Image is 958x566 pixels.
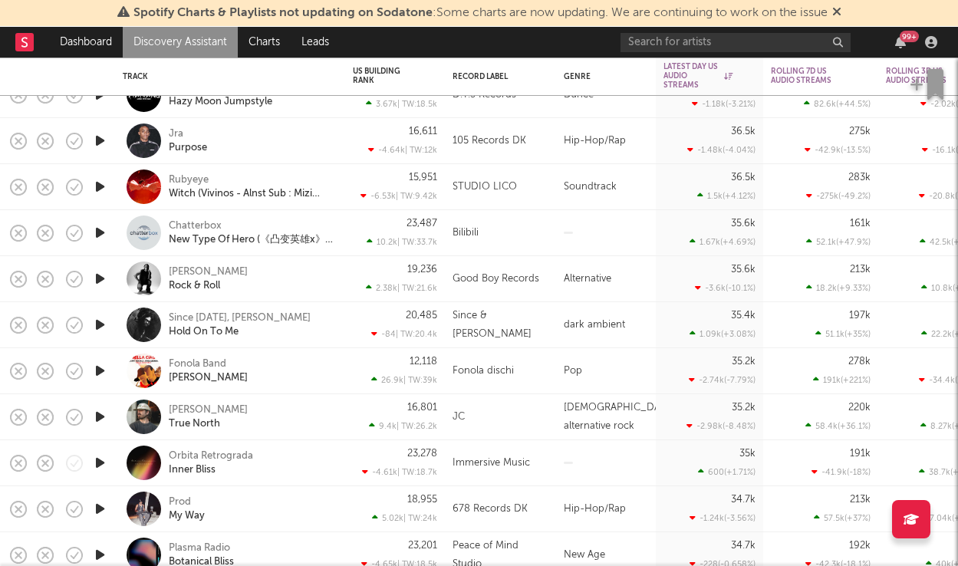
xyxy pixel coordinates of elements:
[453,270,539,288] div: Good Boy Records
[698,467,756,477] div: 600 ( +1.71 % )
[353,421,437,431] div: 9.4k | TW: 26.2k
[731,219,756,229] div: 35.6k
[453,408,465,426] div: JC
[453,132,526,150] div: 105 Records DK
[564,72,640,81] div: Genre
[49,27,123,58] a: Dashboard
[353,375,437,385] div: 26.9k | TW: 39k
[169,265,248,279] a: [PERSON_NAME]
[353,145,437,155] div: -4.64k | TW: 12k
[169,311,311,325] a: Since [DATE], [PERSON_NAME]
[806,283,871,293] div: 18.2k ( +9.33 % )
[556,394,656,440] div: [DEMOGRAPHIC_DATA] alternative rock
[407,265,437,275] div: 19,236
[805,421,871,431] div: 58.4k ( +36.1 % )
[849,541,871,551] div: 192k
[169,279,220,293] a: Rock & Roll
[732,357,756,367] div: 35.2k
[123,27,238,58] a: Discovery Assistant
[697,191,756,201] div: 1.5k ( +4.12 % )
[169,495,191,509] a: Prod
[731,127,756,137] div: 36.5k
[804,99,871,109] div: 82.6k ( +44.5 % )
[169,141,207,155] a: Purpose
[731,495,756,505] div: 34.7k
[690,237,756,247] div: 1.67k ( +4.69 % )
[353,283,437,293] div: 2.38k | TW: 21.6k
[169,417,220,431] a: True North
[850,265,871,275] div: 213k
[663,62,732,90] div: Latest Day US Audio Streams
[806,191,871,201] div: -275k ( -49.2 % )
[453,307,548,344] div: Since & [PERSON_NAME]
[410,357,437,367] div: 12,118
[556,348,656,394] div: Pop
[849,127,871,137] div: 275k
[848,403,871,413] div: 220k
[123,72,330,81] div: Track
[690,329,756,339] div: 1.09k ( +3.08 % )
[453,178,517,196] div: STUDIO LICO
[771,67,848,85] div: Rolling 7D US Audio Streams
[169,219,222,233] a: Chatterbox
[895,36,906,48] button: 99+
[850,219,871,229] div: 161k
[815,329,871,339] div: 51.1k ( +35 % )
[238,27,291,58] a: Charts
[291,27,340,58] a: Leads
[453,224,479,242] div: Bilibili
[353,467,437,477] div: -4.61k | TW: 18.7k
[556,486,656,532] div: Hip-Hop/Rap
[689,375,756,385] div: -2.74k ( -7.79 % )
[133,7,828,19] span: : Some charts are now updating. We are continuing to work on the issue
[692,99,756,109] div: -1.18k ( -3.21 % )
[850,449,871,459] div: 191k
[169,541,230,555] a: Plasma Radio
[690,513,756,523] div: -1.24k ( -3.56 % )
[556,118,656,164] div: Hip-Hop/Rap
[731,265,756,275] div: 35.6k
[169,233,334,247] div: New Type Of Hero (《凸变英雄x》动画原声带)
[169,509,205,523] div: My Way
[169,449,253,463] a: Orbita Retrograda
[353,99,437,109] div: 3.67k | TW: 18.5k
[169,463,216,477] a: Inner Bliss
[686,421,756,431] div: -2.98k ( -8.48 % )
[453,500,528,518] div: 678 Records DK
[900,31,919,42] div: 99 +
[739,449,756,459] div: 35k
[169,95,272,109] a: Hazy Moon Jumpstyle
[169,127,183,141] a: Jra
[169,187,334,201] a: Witch (Vivinos - Alnst Sub : Mizi Part.1)
[407,219,437,229] div: 23,487
[621,33,851,52] input: Search for artists
[731,173,756,183] div: 36.5k
[169,357,226,371] a: Fonola Band
[169,403,248,417] a: [PERSON_NAME]
[731,311,756,321] div: 35.4k
[832,7,841,19] span: Dismiss
[813,375,871,385] div: 191k ( +221 % )
[556,164,656,210] div: Soundtrack
[556,302,656,348] div: dark ambient
[407,403,437,413] div: 16,801
[353,329,437,339] div: -84 | TW: 20.4k
[453,72,525,81] div: Record Label
[353,513,437,523] div: 5.02k | TW: 24k
[169,325,239,339] a: Hold On To Me
[695,283,756,293] div: -3.6k ( -10.1 % )
[453,362,514,380] div: Fonola dischi
[805,145,871,155] div: -42.9k ( -13.5 % )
